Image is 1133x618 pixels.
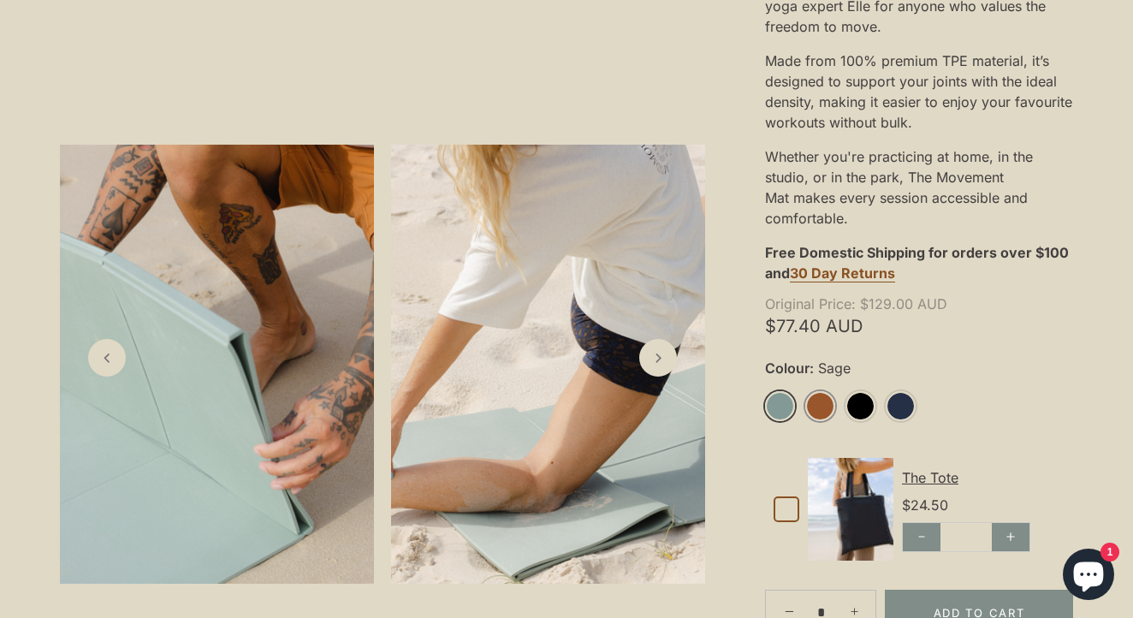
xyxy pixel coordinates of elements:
a: Midnight [886,391,916,421]
a: Rust [805,391,835,421]
a: 30 Day Returns [790,264,895,282]
span: $129.00 AUD [765,297,1068,311]
label: Colour: [765,360,1073,377]
div: The Tote [902,467,1065,488]
strong: Free Domestic Shipping for orders over $100 and [765,244,1069,282]
span: Sage [814,360,851,377]
a: Next slide [639,339,677,377]
span: $24.50 [902,496,948,514]
a: Black [845,391,875,421]
a: Sage [765,391,795,421]
div: Made from 100% premium TPE material, it’s designed to support your joints with the ideal density,... [765,44,1073,140]
img: Default Title [808,458,893,561]
a: Previous slide [88,339,126,377]
div: Whether you're practicing at home, in the studio, or in the park, The Movement Mat makes every se... [765,140,1073,235]
inbox-online-store-chat: Shopify online store chat [1058,549,1119,604]
span: $77.40 AUD [765,319,1073,333]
